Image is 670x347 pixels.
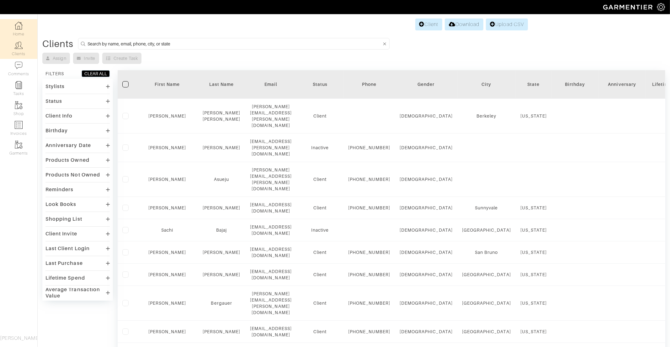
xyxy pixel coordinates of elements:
[520,249,547,255] div: [US_STATE]
[250,291,292,316] div: [PERSON_NAME][EMAIL_ADDRESS][PERSON_NAME][DOMAIN_NAME]
[400,176,453,182] div: [DEMOGRAPHIC_DATA]
[45,83,65,90] div: Stylists
[45,216,82,222] div: Shopping List
[203,329,241,334] a: [PERSON_NAME]
[301,300,339,306] div: Client
[520,271,547,278] div: [US_STATE]
[400,205,453,211] div: [DEMOGRAPHIC_DATA]
[657,3,665,11] img: gear-icon-white-bd11855cb880d31180b6d7d6211b90ccbf57a29d726f0c71d8c61bd08dd39cc2.png
[161,228,173,233] a: Sachi
[203,272,241,277] a: [PERSON_NAME]
[15,22,23,29] img: dashboard-icon-dbcd8f5a0b271acd01030246c82b418ddd0df26cd7fceb0bd07c9910d44c42f6.png
[141,81,193,87] div: First Name
[348,145,390,151] div: [PHONE_NUMBER]
[45,157,89,163] div: Products Owned
[148,301,186,306] a: [PERSON_NAME]
[45,231,77,237] div: Client Invite
[400,249,453,255] div: [DEMOGRAPHIC_DATA]
[15,101,23,109] img: garments-icon-b7da505a4dc4fd61783c78ac3ca0ef83fa9d6f193b1c9dc38574b1d14d53ca28.png
[250,224,292,236] div: [EMAIL_ADDRESS][DOMAIN_NAME]
[348,300,390,306] div: [PHONE_NUMBER]
[462,271,511,278] div: [GEOGRAPHIC_DATA]
[296,70,343,99] th: Toggle SortBy
[203,81,241,87] div: Last Name
[45,187,73,193] div: Reminders
[88,40,382,48] input: Search by name, email, phone, city, or state
[148,250,186,255] a: [PERSON_NAME]
[301,329,339,335] div: Client
[148,329,186,334] a: [PERSON_NAME]
[301,271,339,278] div: Client
[301,176,339,182] div: Client
[462,81,511,87] div: City
[42,41,73,47] div: Clients
[45,128,68,134] div: Birthday
[148,145,186,150] a: [PERSON_NAME]
[203,110,241,122] a: [PERSON_NAME] [PERSON_NAME]
[250,202,292,214] div: [EMAIL_ADDRESS][DOMAIN_NAME]
[301,145,339,151] div: Inactive
[250,138,292,157] div: [EMAIL_ADDRESS][PERSON_NAME][DOMAIN_NAME]
[45,287,106,299] div: Average Transaction Value
[148,205,186,210] a: [PERSON_NAME]
[400,81,453,87] div: Gender
[400,271,453,278] div: [DEMOGRAPHIC_DATA]
[415,18,442,30] a: Client
[250,103,292,129] div: [PERSON_NAME][EMAIL_ADDRESS][PERSON_NAME][DOMAIN_NAME]
[148,272,186,277] a: [PERSON_NAME]
[45,172,100,178] div: Products Not Owned
[600,2,657,13] img: garmentier-logo-header-white-b43fb05a5012e4ada735d5af1a66efaba907eab6374d6393d1fbf88cb4ef424d.png
[301,249,339,255] div: Client
[45,98,62,104] div: Status
[520,81,547,87] div: State
[598,70,646,99] th: Toggle SortBy
[15,121,23,129] img: orders-icon-0abe47150d42831381b5fb84f609e132dff9fe21cb692f30cb5eec754e2cba89.png
[520,300,547,306] div: [US_STATE]
[462,249,511,255] div: San Bruno
[45,71,64,77] div: FILTERS
[400,113,453,119] div: [DEMOGRAPHIC_DATA]
[603,81,641,87] div: Anniversary
[400,300,453,306] div: [DEMOGRAPHIC_DATA]
[348,329,390,335] div: [PHONE_NUMBER]
[462,300,511,306] div: [GEOGRAPHIC_DATA]
[556,81,594,87] div: Birthday
[301,205,339,211] div: Client
[136,70,198,99] th: Toggle SortBy
[400,329,453,335] div: [DEMOGRAPHIC_DATA]
[551,70,598,99] th: Toggle SortBy
[462,329,511,335] div: [GEOGRAPHIC_DATA]
[462,227,511,233] div: [GEOGRAPHIC_DATA]
[45,260,83,266] div: Last Purchase
[211,301,232,306] a: Bergauer
[520,227,547,233] div: [US_STATE]
[301,81,339,87] div: Status
[250,167,292,192] div: [PERSON_NAME][EMAIL_ADDRESS][PERSON_NAME][DOMAIN_NAME]
[203,250,241,255] a: [PERSON_NAME]
[45,113,73,119] div: Client Info
[148,177,186,182] a: [PERSON_NAME]
[395,70,457,99] th: Toggle SortBy
[148,113,186,118] a: [PERSON_NAME]
[15,81,23,89] img: reminder-icon-8004d30b9f0a5d33ae49ab947aed9ed385cf756f9e5892f1edd6e32f2345188e.png
[400,227,453,233] div: [DEMOGRAPHIC_DATA]
[348,205,390,211] div: [PHONE_NUMBER]
[15,41,23,49] img: clients-icon-6bae9207a08558b7cb47a8932f037763ab4055f8c8b6bfacd5dc20c3e0201464.png
[250,246,292,259] div: [EMAIL_ADDRESS][DOMAIN_NAME]
[250,268,292,281] div: [EMAIL_ADDRESS][DOMAIN_NAME]
[445,18,483,30] a: Download
[216,228,227,233] a: Bajaj
[15,61,23,69] img: comment-icon-a0a6a9ef722e966f86d9cbdc48e553b5cf19dbc54f86b18d962a5391bc8f6eb6.png
[400,145,453,151] div: [DEMOGRAPHIC_DATA]
[84,71,107,77] div: CLEAR ALL
[45,142,91,149] div: Anniversary Date
[45,245,90,252] div: Last Client Login
[348,176,390,182] div: [PHONE_NUMBER]
[520,205,547,211] div: [US_STATE]
[250,81,292,87] div: Email
[348,271,390,278] div: [PHONE_NUMBER]
[45,275,85,281] div: Lifetime Spend
[486,18,528,30] a: Upload CSV
[214,177,229,182] a: Asueju
[45,201,77,208] div: Look Books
